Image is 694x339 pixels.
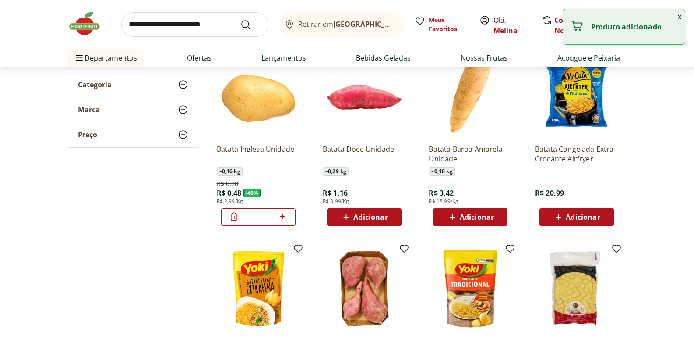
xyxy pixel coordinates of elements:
[187,53,211,63] a: Ofertas
[674,9,685,24] button: Fechar notificação
[429,144,512,164] a: Batata Baroa Amarela Unidade
[243,189,261,197] span: - 40 %
[535,54,618,137] img: Batata Congelada Extra Crocante Airfryer Mccain 600g
[78,80,112,89] span: Categoria
[327,208,402,226] button: Adicionar
[535,247,618,330] img: Gnocchi de Batata Cozida Guidolim 500g
[333,19,481,29] b: [GEOGRAPHIC_DATA]/[GEOGRAPHIC_DATA]
[323,198,349,205] span: R$ 3,99/Kg
[460,214,494,221] span: Adicionar
[323,144,406,164] a: Batata Doce Unidade
[535,188,564,198] span: R$ 20,99
[67,72,199,97] button: Categoria
[323,167,349,176] span: ~ 0,29 kg
[323,54,406,137] img: Batata Doce Unidade
[121,12,268,37] input: search
[566,214,600,221] span: Adicionar
[323,247,406,330] img: Batata Doce Orgânica Bandeja 600g
[217,54,300,137] img: Batata Inglesa Unidade
[429,167,454,176] span: ~ 0,18 kg
[74,47,85,68] button: Menu
[78,105,100,114] span: Marca
[554,15,595,36] a: Comprar Novamente
[429,54,512,137] img: Batata Baroa Amarela Unidade
[67,11,111,37] img: Hortifruti
[429,16,469,33] span: Meus Favoritos
[74,47,137,68] span: Departamentos
[493,15,532,36] span: Olá,
[557,53,620,63] a: Açougue e Peixaria
[356,53,411,63] a: Bebidas Geladas
[323,188,348,198] span: R$ 1,16
[67,122,199,147] button: Preço
[433,208,507,226] button: Adicionar
[429,247,512,330] img: Batata Palha Yoki 105g
[535,144,618,164] a: Batata Congelada Extra Crocante Airfryer Mccain 600g
[78,130,97,139] span: Preço
[217,247,300,330] img: Batata Palha Extrafina Yoki 100G
[353,214,388,221] span: Adicionar
[298,20,395,28] span: Retirar em
[67,97,199,122] button: Marca
[217,188,242,198] span: R$ 0,48
[461,53,507,63] a: Nossas Frutas
[493,26,518,36] a: Melina
[240,19,261,30] button: Submit Search
[415,16,469,33] a: Meus Favoritos
[217,179,239,188] span: R$ 0,80
[429,198,458,205] span: R$ 18,99/Kg
[261,53,306,63] a: Lançamentos
[279,12,404,37] button: Retirar em[GEOGRAPHIC_DATA]/[GEOGRAPHIC_DATA]
[429,188,454,198] span: R$ 3,42
[217,198,243,205] span: R$ 2,99/Kg
[217,167,243,176] span: ~ 0,16 kg
[591,22,678,31] p: Produto adicionado
[217,144,300,164] a: Batata Inglesa Unidade
[539,208,614,226] button: Adicionar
